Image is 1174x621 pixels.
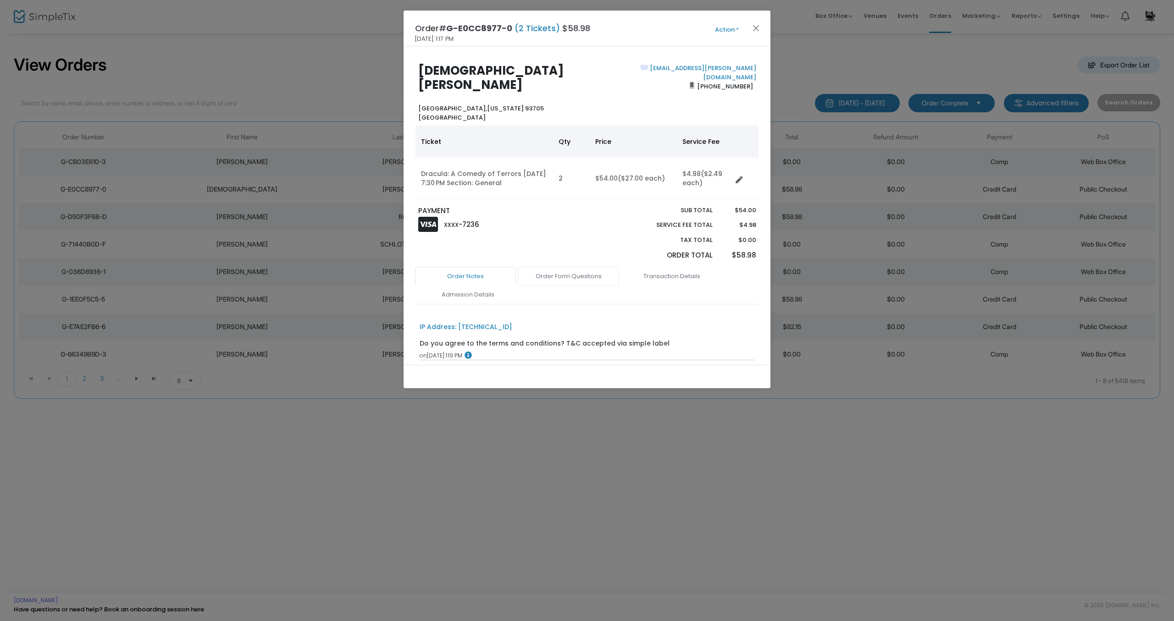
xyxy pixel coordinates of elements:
div: IP Address: [TECHNICAL_ID] [420,322,512,332]
b: [US_STATE] 93705 [GEOGRAPHIC_DATA] [418,104,544,122]
a: [EMAIL_ADDRESS][PERSON_NAME][DOMAIN_NAME] [648,64,756,82]
p: Sub total [635,206,713,215]
h4: Order# $58.98 [415,22,590,34]
p: Tax Total [635,236,713,245]
td: $54.00 [590,158,677,199]
p: $4.98 [721,220,756,230]
span: (2 Tickets) [512,22,562,34]
p: Order Total [635,250,713,261]
p: PAYMENT [418,206,583,216]
button: Action [699,25,754,35]
p: $58.98 [721,250,756,261]
span: [DATE] 1:17 PM [415,34,454,44]
td: $4.98 [677,158,732,199]
span: ($2.49 each) [682,169,722,187]
div: [DATE] 1:19 PM [420,352,755,360]
span: [PHONE_NUMBER] [694,79,756,93]
span: XXXX [444,221,459,229]
span: [GEOGRAPHIC_DATA], [418,104,487,113]
p: Service Fee Total [635,220,713,230]
td: 2 [553,158,590,199]
b: [DEMOGRAPHIC_DATA][PERSON_NAME] [418,62,564,93]
th: Ticket [415,126,553,158]
p: $54.00 [721,206,756,215]
a: Order Notes [415,267,516,286]
button: Close [750,22,762,34]
span: G-E0CC8977-0 [446,22,512,34]
a: Order Form Questions [518,267,619,286]
span: ($27.00 each) [618,174,665,183]
a: Transaction Details [621,267,722,286]
span: -7236 [459,220,479,229]
th: Price [590,126,677,158]
a: Admission Details [417,285,518,304]
div: Do you agree to the terms and conditions? T&C accepted via simple label [420,339,670,348]
td: Dracula: A Comedy of Terrors [DATE] 7:30 PM Section: General [415,158,553,199]
span: on [420,352,427,359]
th: Qty [553,126,590,158]
th: Service Fee [677,126,732,158]
div: Data table [415,126,759,199]
p: $0.00 [721,236,756,245]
